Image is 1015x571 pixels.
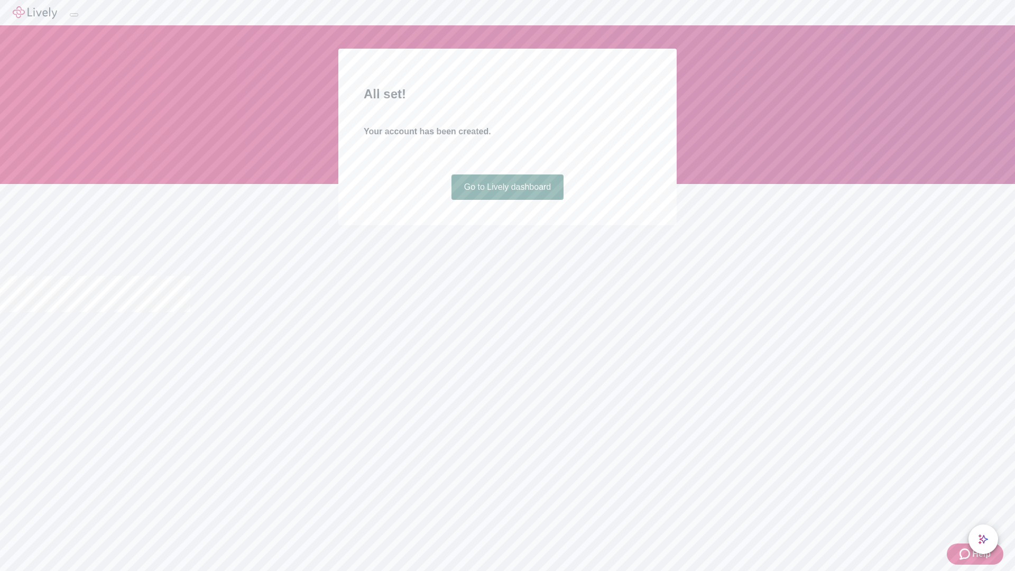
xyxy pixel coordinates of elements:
[70,13,78,16] button: Log out
[13,6,57,19] img: Lively
[451,174,564,200] a: Go to Lively dashboard
[947,544,1003,565] button: Zendesk support iconHelp
[978,534,989,545] svg: Lively AI Assistant
[968,524,998,554] button: chat
[959,548,972,560] svg: Zendesk support icon
[972,548,991,560] span: Help
[364,125,651,138] h4: Your account has been created.
[364,85,651,104] h2: All set!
